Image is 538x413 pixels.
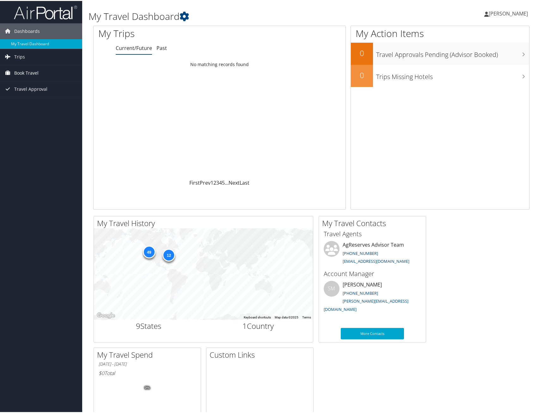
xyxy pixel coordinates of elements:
li: AgReserves Advisor Team [321,240,424,266]
a: [EMAIL_ADDRESS][DOMAIN_NAME] [343,257,409,263]
h6: [DATE] - [DATE] [99,360,196,366]
h1: My Action Items [351,26,529,39]
tspan: 0% [145,385,150,389]
a: Terms (opens in new tab) [302,315,311,318]
h1: My Trips [98,26,236,39]
span: [PERSON_NAME] [489,9,528,16]
h3: Trips Missing Hotels [376,68,529,80]
h2: 0 [351,47,373,58]
h2: 0 [351,69,373,80]
img: airportal-logo.png [14,4,77,19]
span: Book Travel [14,64,39,80]
div: 49 [143,244,155,257]
a: Next [229,178,240,185]
h2: Country [208,320,309,330]
td: No matching records found [94,58,345,69]
span: … [225,178,229,185]
a: More Contacts [341,327,404,338]
h1: My Travel Dashboard [89,9,386,22]
h2: My Travel History [97,217,313,228]
a: 4 [219,178,222,185]
span: Trips [14,48,25,64]
a: [PERSON_NAME] [484,3,534,22]
span: Map data ©2025 [275,315,298,318]
h3: Travel Approvals Pending (Advisor Booked) [376,46,529,58]
div: 12 [162,248,175,261]
a: 0Trips Missing Hotels [351,64,529,86]
a: First [189,178,200,185]
h2: States [99,320,199,330]
a: Prev [200,178,211,185]
a: [PHONE_NUMBER] [343,289,378,295]
a: 1 [211,178,213,185]
a: 2 [213,178,216,185]
button: Keyboard shortcuts [244,314,271,319]
span: 9 [136,320,140,330]
span: Travel Approval [14,80,47,96]
h3: Travel Agents [324,229,421,237]
a: Open this area in Google Maps (opens a new window) [95,311,116,319]
span: $0 [99,369,104,376]
a: [PERSON_NAME][EMAIL_ADDRESS][DOMAIN_NAME] [324,297,408,311]
h2: My Travel Contacts [322,217,426,228]
a: [PHONE_NUMBER] [343,250,378,255]
img: Google [95,311,116,319]
a: 5 [222,178,225,185]
a: 3 [216,178,219,185]
li: [PERSON_NAME] [321,280,424,314]
h2: My Travel Spend [97,348,201,359]
span: 1 [242,320,247,330]
span: Dashboards [14,22,40,38]
a: Last [240,178,249,185]
a: Current/Future [116,44,152,51]
div: SM [324,280,339,296]
a: 0Travel Approvals Pending (Advisor Booked) [351,42,529,64]
h6: Total [99,369,196,376]
a: Past [156,44,167,51]
h2: Custom Links [210,348,313,359]
h3: Account Manager [324,268,421,277]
